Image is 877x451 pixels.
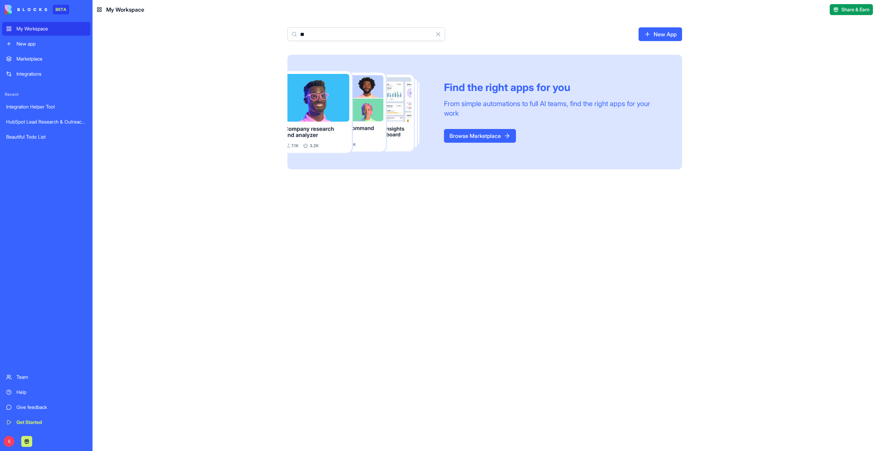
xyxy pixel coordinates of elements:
[2,67,90,81] a: Integrations
[841,6,869,13] span: Share & Earn
[5,5,69,14] a: BETA
[6,118,86,125] div: HubSpot Lead Research & Outreach Engine
[16,419,86,426] div: Get Started
[106,5,144,14] span: My Workspace
[444,129,516,143] a: Browse Marketplace
[2,115,90,129] a: HubSpot Lead Research & Outreach Engine
[2,130,90,144] a: Beautiful Todo List
[287,71,433,153] img: Frame_181_egmpey.png
[2,415,90,429] a: Get Started
[2,52,90,66] a: Marketplace
[639,27,682,41] a: New App
[2,100,90,114] a: Integration Helper Tool
[2,385,90,399] a: Help
[2,92,90,97] span: Recent
[16,374,86,381] div: Team
[431,27,445,41] button: Clear
[16,389,86,396] div: Help
[16,55,86,62] div: Marketplace
[16,70,86,77] div: Integrations
[5,5,47,14] img: logo
[444,81,666,93] div: Find the right apps for you
[2,370,90,384] a: Team
[2,22,90,36] a: My Workspace
[16,25,86,32] div: My Workspace
[6,133,86,140] div: Beautiful Todo List
[6,103,86,110] div: Integration Helper Tool
[16,404,86,411] div: Give feedback
[2,37,90,51] a: New app
[3,436,14,447] span: S
[830,4,873,15] button: Share & Earn
[2,400,90,414] a: Give feedback
[16,40,86,47] div: New app
[444,99,666,118] div: From simple automations to full AI teams, find the right apps for your work
[53,5,69,14] div: BETA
